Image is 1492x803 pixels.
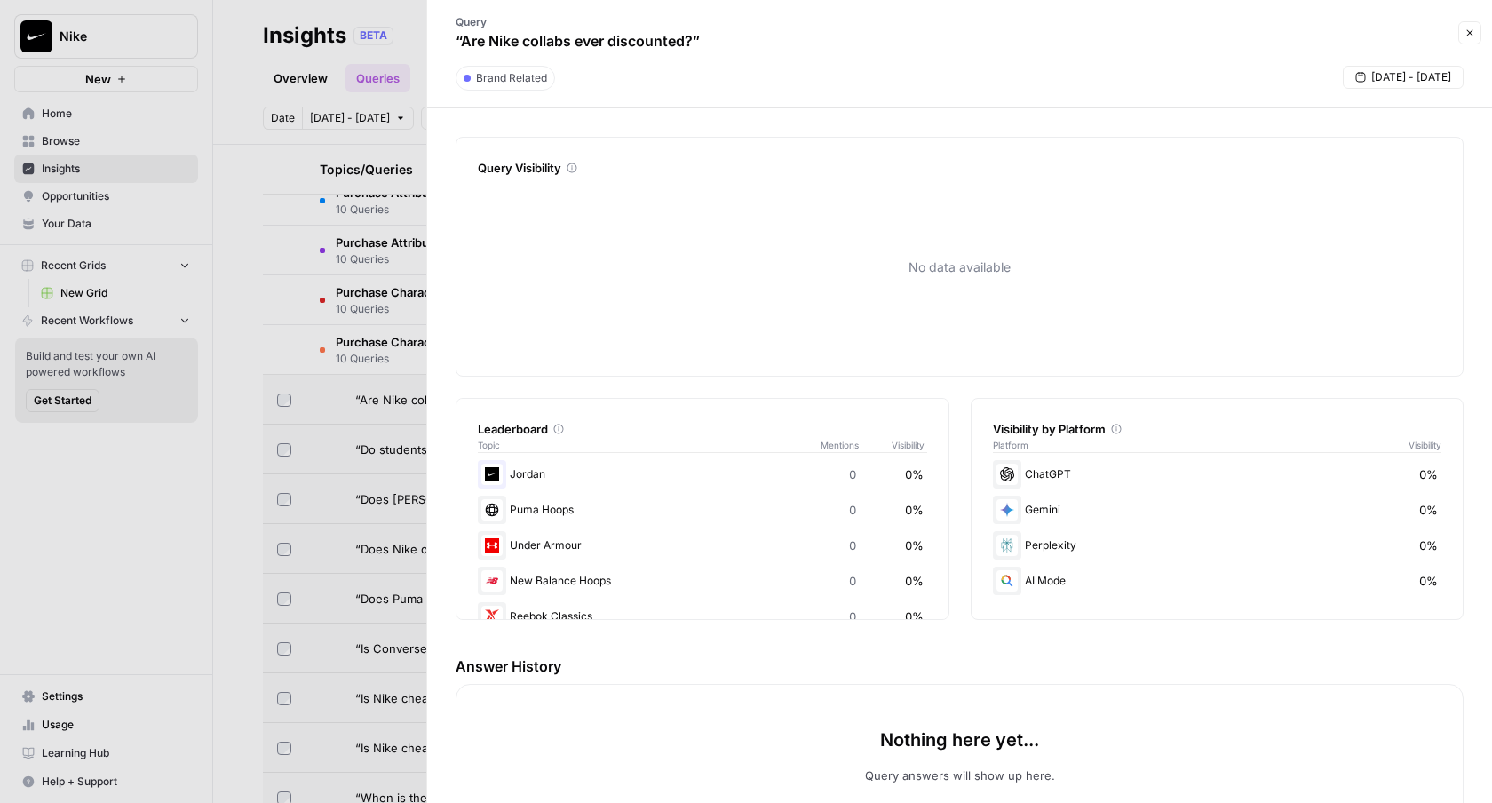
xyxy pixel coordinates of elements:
span: Visibility [892,438,927,452]
span: Mentions [821,438,892,452]
p: Query answers will show up here. [865,767,1055,784]
p: “Are Nike collabs ever discounted?” [456,30,700,52]
span: 0% [905,608,924,625]
span: 0 [849,465,856,483]
h3: Answer History [456,656,1464,677]
div: Jordan [478,460,927,489]
div: Under Armour [478,531,927,560]
span: 0% [905,465,924,483]
img: wprxo5idv9yrbttdvvo3ygf3bs60 [481,535,503,556]
div: Puma Hoops [478,496,927,524]
div: Visibility by Platform [993,420,1442,438]
span: Platform [993,438,1028,452]
span: 0 [849,572,856,590]
span: Topic [478,438,821,452]
div: No data available [478,180,1441,354]
div: ChatGPT [993,460,1442,489]
p: Query [456,14,700,30]
div: Gemini [993,496,1442,524]
div: Leaderboard [478,420,927,438]
button: [DATE] - [DATE] [1343,66,1464,89]
span: 0% [1419,537,1438,554]
span: Visibility [1409,438,1441,452]
span: 0% [905,501,924,519]
div: Perplexity [993,531,1442,560]
span: 0 [849,501,856,519]
span: 0% [1419,572,1438,590]
div: Query Visibility [478,159,1441,177]
span: Brand Related [476,70,547,86]
img: mbxk6mdhxwmkdrm5bbkd541bcyn0 [481,464,503,485]
span: 0% [905,537,924,554]
span: [DATE] - [DATE] [1371,69,1451,85]
img: a7j3cn0zjk0j8lu960bbgalslqvu [481,606,503,627]
span: 0% [905,572,924,590]
div: AI Mode [993,567,1442,595]
span: 0% [1419,501,1438,519]
span: 0 [849,608,856,625]
span: 0 [849,537,856,554]
div: Reebok Classics [478,602,927,631]
p: Nothing here yet... [880,727,1039,752]
img: llytwcj2bfz9769565855mpg5rum [481,570,503,592]
div: New Balance Hoops [478,567,927,595]
span: 0% [1419,465,1438,483]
